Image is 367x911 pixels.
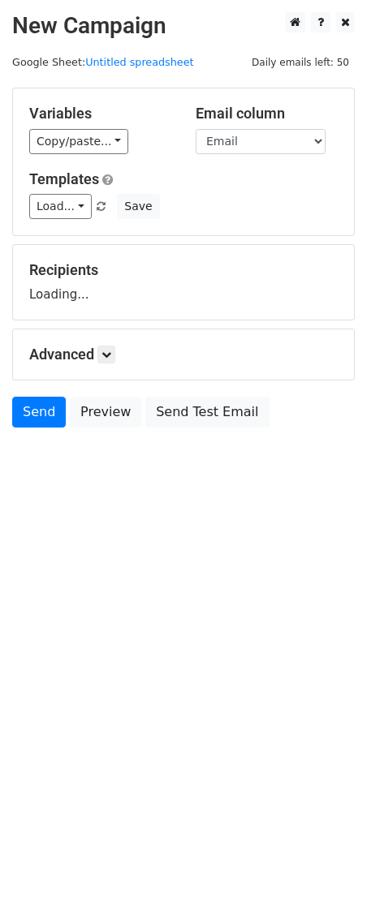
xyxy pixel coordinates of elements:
div: Loading... [29,261,338,303]
a: Send Test Email [145,397,269,428]
h5: Advanced [29,346,338,363]
button: Save [117,194,159,219]
h5: Recipients [29,261,338,279]
a: Daily emails left: 50 [246,56,355,68]
span: Daily emails left: 50 [246,54,355,71]
a: Preview [70,397,141,428]
a: Load... [29,194,92,219]
a: Copy/paste... [29,129,128,154]
h5: Variables [29,105,171,122]
a: Send [12,397,66,428]
a: Templates [29,170,99,187]
h5: Email column [196,105,338,122]
small: Google Sheet: [12,56,194,68]
a: Untitled spreadsheet [85,56,193,68]
h2: New Campaign [12,12,355,40]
